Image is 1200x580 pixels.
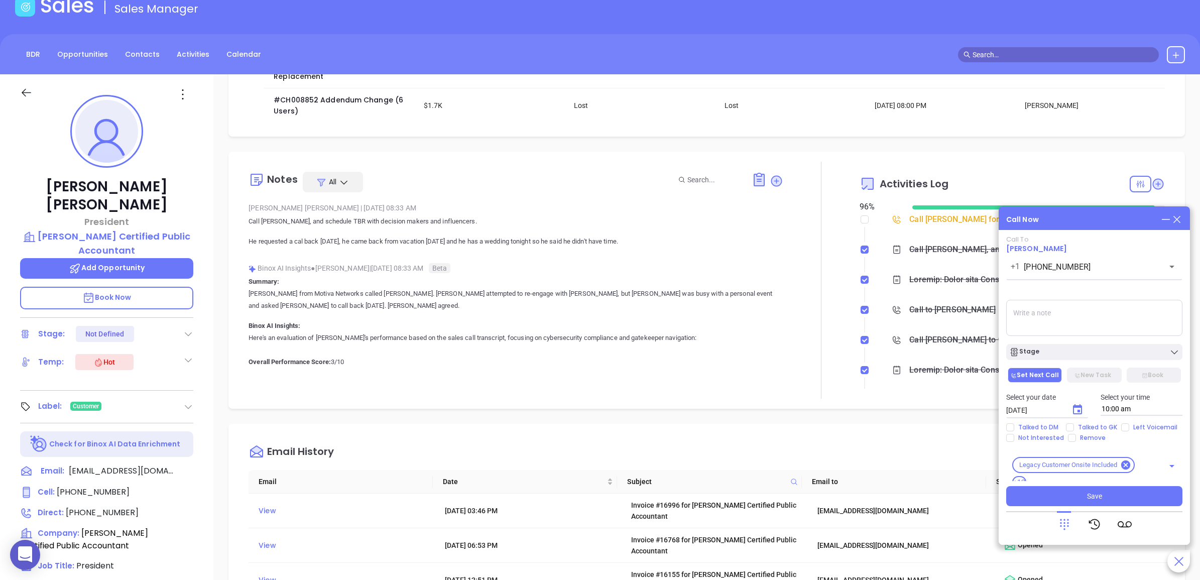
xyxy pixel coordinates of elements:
[361,204,362,212] span: |
[631,534,803,556] div: Invoice #16768 for [PERSON_NAME] Certified Public Accountant
[119,46,166,63] a: Contacts
[66,507,139,518] span: [PHONE_NUMBER]
[860,201,900,213] div: 96 %
[909,332,1007,347] div: Call [PERSON_NAME] to follow up
[1014,423,1062,431] span: Talked to DM
[909,242,1007,257] div: Call [PERSON_NAME], and schedule TBR with decision makers and influencers.He requested a cal back...
[38,560,74,571] span: Job Title:
[249,322,300,329] b: Binox AI Insights:
[1025,100,1161,111] div: [PERSON_NAME]
[20,178,193,214] p: [PERSON_NAME] [PERSON_NAME]
[38,326,65,341] div: Stage:
[329,177,336,187] span: All
[1011,261,1020,273] p: +1
[1127,368,1181,383] button: Book
[1006,214,1039,225] div: Call Now
[631,500,803,522] div: Invoice #16996 for [PERSON_NAME] Certified Public Accountant
[249,200,783,215] div: [PERSON_NAME] [PERSON_NAME] [DATE] 08:33 AM
[1087,491,1102,502] span: Save
[1008,368,1062,383] button: Set Next Call
[38,399,62,414] div: Label:
[75,100,138,163] img: profile-user
[1067,368,1121,383] button: New Task
[1006,244,1067,254] a: [PERSON_NAME]
[259,504,431,518] div: View
[1165,260,1179,274] button: Open
[986,470,1170,494] th: Status
[909,302,996,317] div: Call to [PERSON_NAME]
[1004,539,1176,552] div: Opened
[30,435,48,453] img: Ai-Enrich-DaqCidB-.svg
[38,355,64,370] div: Temp:
[817,505,990,516] div: [EMAIL_ADDRESS][DOMAIN_NAME]
[875,100,1011,111] div: [DATE] 08:00 PM
[69,263,145,273] span: Add Opportunity
[1006,392,1089,403] p: Select your date
[20,46,46,63] a: BDR
[1006,486,1182,506] button: Save
[909,363,1007,378] div: Loremip: Dolor sita Consec adipis Elitse doe TEM incidid utl Etdo. Magn ali eni adminimve, qui no...
[1013,460,1123,470] span: Legacy Customer Onsite Included
[259,539,431,552] div: View
[249,265,256,273] img: svg%3e
[20,215,193,228] p: President
[1165,459,1179,473] button: Open
[1006,235,1029,244] span: Call To
[802,470,986,494] th: Email to
[49,439,180,449] p: Check for Binox AI Data Enrichment
[1024,261,1150,273] input: Enter phone number or name
[38,507,64,518] span: Direct :
[1101,392,1183,403] p: Select your time
[687,174,741,185] input: Search...
[267,446,334,460] div: Email History
[76,560,114,571] span: President
[73,401,99,412] span: Customer
[20,527,148,551] span: [PERSON_NAME] Certified Public Accountant
[909,212,1007,227] div: Call [PERSON_NAME] for TBR - [PERSON_NAME]
[1006,344,1182,360] button: Stage
[433,470,617,494] th: Date
[249,261,783,276] div: Binox AI Insights [PERSON_NAME] | [DATE] 08:33 AM
[880,179,948,189] span: Activities Log
[443,476,605,487] span: Date
[249,278,279,285] b: Summary:
[274,95,405,116] a: #CH008852 Addendum Change (6 Users)
[85,326,124,342] div: Not Defined
[1076,434,1110,442] span: Remove
[20,229,193,257] a: [PERSON_NAME] Certified Public Accountant
[249,236,783,248] p: He requested a cal back [DATE], he came back from vacation [DATE] and he has a wedding tonight so...
[429,263,450,273] span: Beta
[41,465,64,478] span: Email:
[1012,457,1135,473] div: Legacy Customer Onsite Included
[964,51,971,58] span: search
[627,476,786,487] span: Subject
[249,288,783,312] p: [PERSON_NAME] from Motiva Networks called [PERSON_NAME]. [PERSON_NAME] attempted to re-engage wit...
[725,100,861,111] div: Lost
[267,174,298,184] div: Notes
[1074,423,1121,431] span: Talked to GK
[445,540,617,551] div: [DATE] 06:53 PM
[57,486,130,498] span: [PHONE_NUMBER]
[1129,423,1181,431] span: Left Voicemail
[51,46,114,63] a: Opportunities
[249,470,433,494] th: Email
[93,356,115,368] div: Hot
[1009,347,1039,357] div: Stage
[1006,405,1063,415] input: MM/DD/YYYY
[220,46,267,63] a: Calendar
[249,358,331,366] b: Overall Performance Score:
[311,264,315,272] span: ●
[445,505,617,516] div: [DATE] 03:46 PM
[114,1,198,17] span: Sales Manager
[171,46,215,63] a: Activities
[1014,434,1068,442] span: Not Interested
[38,528,79,538] span: Company:
[1067,400,1088,420] button: Choose date, selected date is Aug 15, 2025
[817,540,990,551] div: [EMAIL_ADDRESS][DOMAIN_NAME]
[249,215,783,227] p: Call [PERSON_NAME], and schedule TBR with decision makers and influencers.
[1012,476,1026,488] span: +12
[69,465,174,477] span: [EMAIL_ADDRESS][DOMAIN_NAME]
